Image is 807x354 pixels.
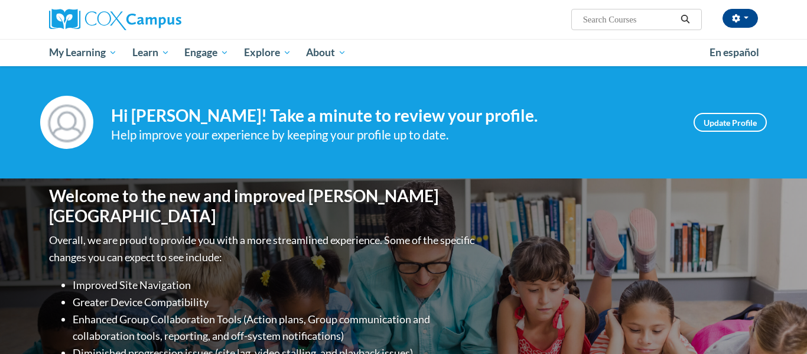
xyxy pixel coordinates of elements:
[582,12,676,27] input: Search Courses
[31,39,776,66] div: Main menu
[125,39,177,66] a: Learn
[49,46,117,60] span: My Learning
[73,277,477,294] li: Improved Site Navigation
[49,9,274,30] a: Cox Campus
[236,39,299,66] a: Explore
[49,9,181,30] img: Cox Campus
[177,39,236,66] a: Engage
[40,96,93,149] img: Profile Image
[41,39,125,66] a: My Learning
[73,311,477,345] li: Enhanced Group Collaboration Tools (Action plans, Group communication and collaboration tools, re...
[111,125,676,145] div: Help improve your experience by keeping your profile up to date.
[694,113,767,132] a: Update Profile
[49,232,477,266] p: Overall, we are proud to provide you with a more streamlined experience. Some of the specific cha...
[676,12,694,27] button: Search
[111,106,676,126] h4: Hi [PERSON_NAME]! Take a minute to review your profile.
[723,9,758,28] button: Account Settings
[49,186,477,226] h1: Welcome to the new and improved [PERSON_NAME][GEOGRAPHIC_DATA]
[184,46,229,60] span: Engage
[702,40,767,65] a: En español
[306,46,346,60] span: About
[73,294,477,311] li: Greater Device Compatibility
[132,46,170,60] span: Learn
[244,46,291,60] span: Explore
[299,39,354,66] a: About
[710,46,759,59] span: En español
